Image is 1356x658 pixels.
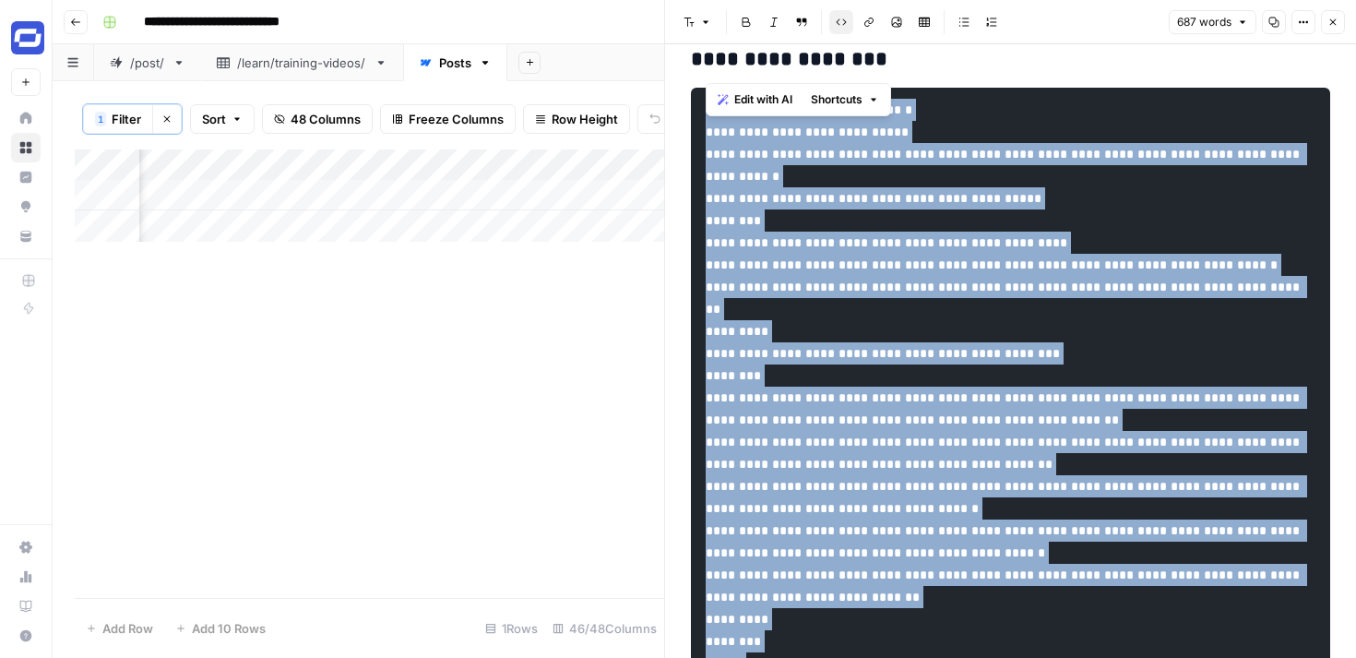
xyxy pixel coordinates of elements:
[11,162,41,192] a: Insights
[237,54,367,72] div: /learn/training-videos/
[409,110,504,128] span: Freeze Columns
[710,88,800,112] button: Edit with AI
[478,614,545,643] div: 1 Rows
[11,221,41,251] a: Your Data
[202,110,226,128] span: Sort
[1177,14,1231,30] span: 687 words
[201,44,403,81] a: /learn/training-videos/
[811,91,862,108] span: Shortcuts
[130,54,165,72] div: /post/
[75,614,164,643] button: Add Row
[523,104,630,134] button: Row Height
[94,44,201,81] a: /post/
[545,614,664,643] div: 46/48 Columns
[83,104,152,134] button: 1Filter
[164,614,277,643] button: Add 10 Rows
[403,44,507,81] a: Posts
[11,15,41,61] button: Workspace: Synthesia
[112,110,141,128] span: Filter
[95,112,106,126] div: 1
[11,621,41,651] button: Help + Support
[190,104,255,134] button: Sort
[11,133,41,162] a: Browse
[291,110,361,128] span: 48 Columns
[192,619,266,638] span: Add 10 Rows
[262,104,373,134] button: 48 Columns
[439,54,471,72] div: Posts
[98,112,103,126] span: 1
[552,110,618,128] span: Row Height
[11,562,41,592] a: Usage
[102,619,153,638] span: Add Row
[803,88,886,112] button: Shortcuts
[380,104,516,134] button: Freeze Columns
[11,532,41,562] a: Settings
[1169,10,1256,34] button: 687 words
[734,91,792,108] span: Edit with AI
[11,21,44,54] img: Synthesia Logo
[11,103,41,133] a: Home
[11,192,41,221] a: Opportunities
[11,592,41,621] a: Learning Hub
